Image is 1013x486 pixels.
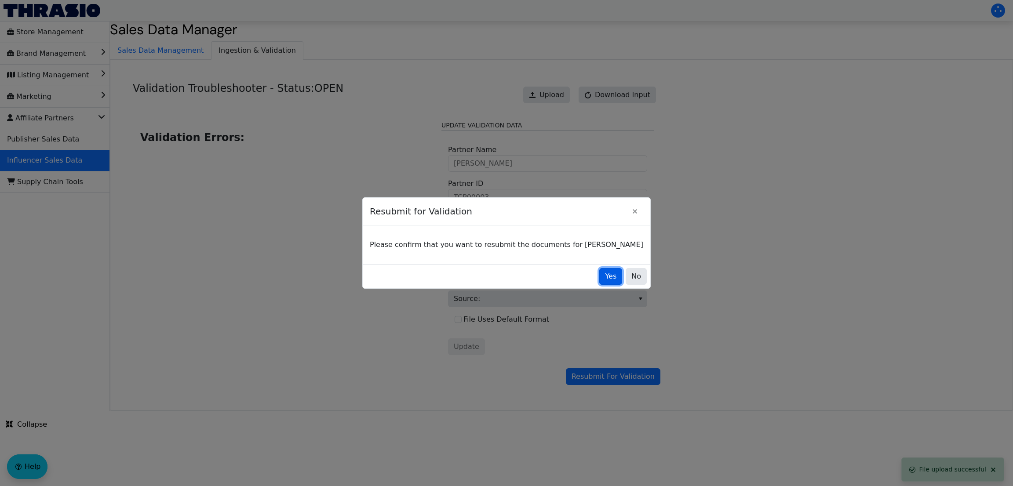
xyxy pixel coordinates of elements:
[599,268,622,285] button: Yes
[370,200,627,222] span: Resubmit for Validation
[627,203,643,220] button: Close
[605,271,616,282] span: Yes
[631,271,641,282] span: No
[370,239,643,250] p: Please confirm that you want to resubmit the documents for [PERSON_NAME]
[626,268,647,285] button: No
